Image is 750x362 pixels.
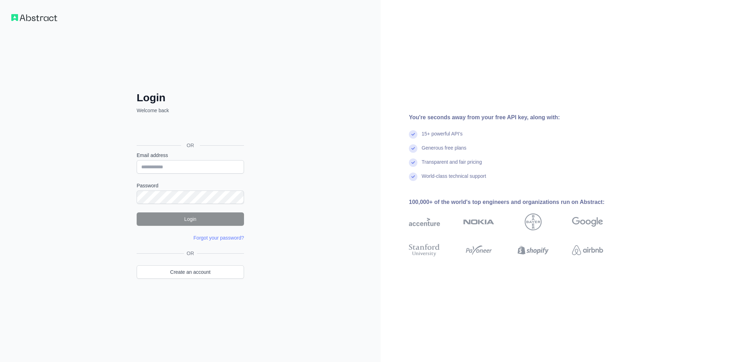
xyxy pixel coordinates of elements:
[194,235,244,241] a: Forgot your password?
[572,242,603,258] img: airbnb
[409,198,626,206] div: 100,000+ of the world's top engineers and organizations run on Abstract:
[137,212,244,226] button: Login
[422,144,466,158] div: Generous free plans
[133,122,246,137] iframe: Sign in with Google Button
[422,158,482,173] div: Transparent and fair pricing
[409,144,417,153] img: check mark
[137,91,244,104] h2: Login
[137,265,244,279] a: Create an account
[463,213,494,230] img: nokia
[137,182,244,189] label: Password
[409,213,440,230] img: accenture
[409,130,417,139] img: check mark
[137,152,244,159] label: Email address
[572,213,603,230] img: google
[409,158,417,167] img: check mark
[422,173,486,187] div: World-class technical support
[409,113,626,122] div: You're seconds away from your free API key, along with:
[525,213,542,230] img: bayer
[184,250,197,257] span: OR
[409,173,417,181] img: check mark
[137,107,244,114] p: Welcome back
[409,242,440,258] img: stanford university
[518,242,549,258] img: shopify
[181,142,200,149] span: OR
[11,14,57,21] img: Workflow
[463,242,494,258] img: payoneer
[422,130,463,144] div: 15+ powerful API's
